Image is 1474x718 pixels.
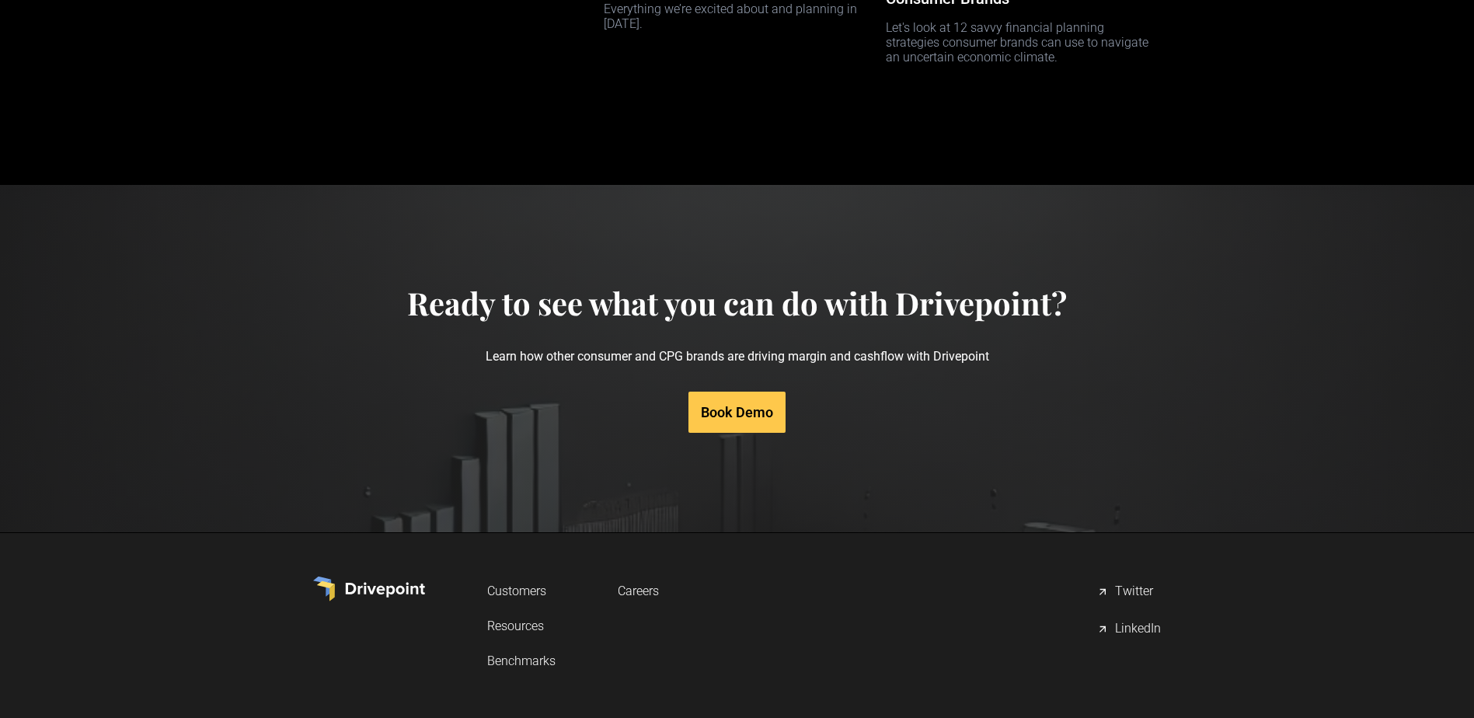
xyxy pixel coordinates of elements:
div: Twitter [1115,582,1153,601]
a: Benchmarks [487,646,556,674]
p: Let's look at 12 savvy financial planning strategies consumer brands can use to navigate an uncer... [886,8,1152,65]
h4: Ready to see what you can do with Drivepoint? [407,284,1067,322]
a: Customers [487,576,556,605]
a: Twitter [1096,576,1161,607]
a: Careers [618,576,659,605]
p: Learn how other consumer and CPG brands are driving margin and cashflow with Drivepoint [407,322,1067,391]
a: Book Demo [688,392,786,433]
div: LinkedIn [1115,619,1161,638]
a: LinkedIn [1096,613,1161,644]
a: Resources [487,611,556,640]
